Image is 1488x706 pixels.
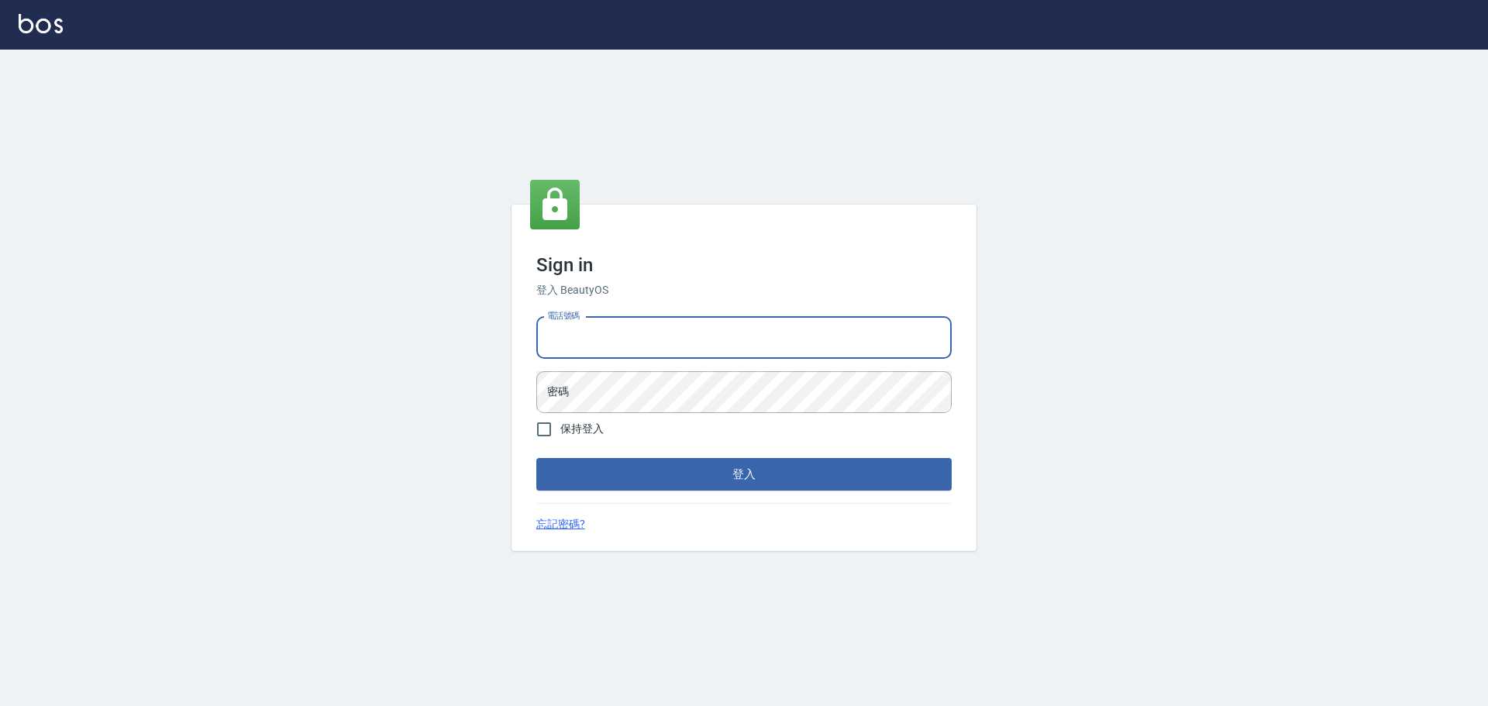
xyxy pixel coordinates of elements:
button: 登入 [536,458,952,491]
h6: 登入 BeautyOS [536,282,952,298]
span: 保持登入 [560,421,604,437]
label: 電話號碼 [547,310,580,322]
h3: Sign in [536,254,952,276]
a: 忘記密碼? [536,516,585,532]
img: Logo [19,14,63,33]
